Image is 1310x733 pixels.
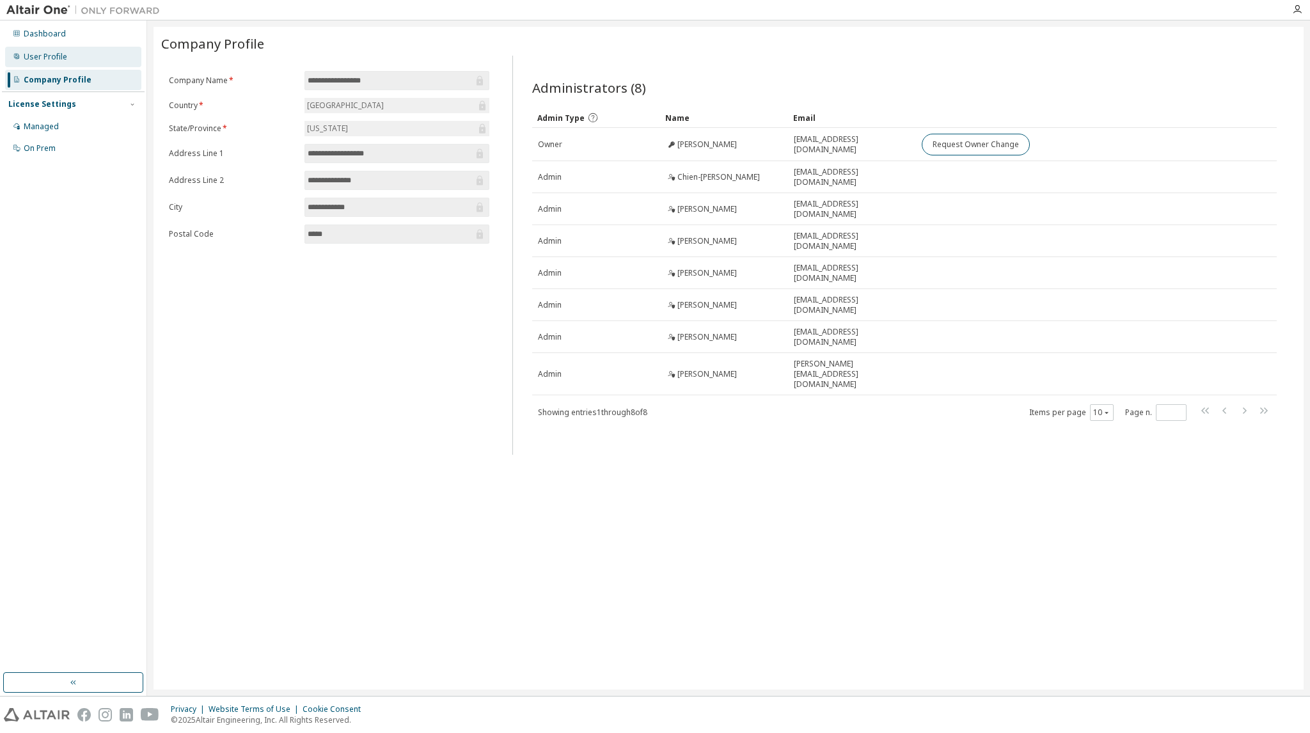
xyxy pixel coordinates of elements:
div: User Profile [24,52,67,62]
span: [EMAIL_ADDRESS][DOMAIN_NAME] [794,327,910,347]
div: Email [793,107,911,128]
button: 10 [1093,407,1110,418]
span: Company Profile [161,35,264,52]
img: instagram.svg [99,708,112,721]
div: Name [665,107,783,128]
span: Chien-[PERSON_NAME] [677,172,760,182]
span: Showing entries 1 through 8 of 8 [538,407,647,418]
div: [GEOGRAPHIC_DATA] [304,98,489,113]
img: altair_logo.svg [4,708,70,721]
span: [EMAIL_ADDRESS][DOMAIN_NAME] [794,231,910,251]
span: [PERSON_NAME] [677,204,737,214]
img: facebook.svg [77,708,91,721]
span: [PERSON_NAME] [677,332,737,342]
span: Items per page [1029,404,1114,421]
span: Page n. [1125,404,1187,421]
span: Admin [538,332,562,342]
label: Country [169,100,297,111]
span: [PERSON_NAME] [677,236,737,246]
span: Admin [538,236,562,246]
button: Request Owner Change [922,134,1030,155]
label: Address Line 2 [169,175,297,185]
div: Managed [24,122,59,132]
div: [US_STATE] [305,122,350,136]
span: [EMAIL_ADDRESS][DOMAIN_NAME] [794,263,910,283]
label: Postal Code [169,229,297,239]
span: [EMAIL_ADDRESS][DOMAIN_NAME] [794,295,910,315]
p: © 2025 Altair Engineering, Inc. All Rights Reserved. [171,714,368,725]
div: Company Profile [24,75,91,85]
span: [EMAIL_ADDRESS][DOMAIN_NAME] [794,167,910,187]
span: Administrators (8) [532,79,646,97]
span: [PERSON_NAME] [677,139,737,150]
div: Website Terms of Use [209,704,303,714]
span: Owner [538,139,562,150]
span: [EMAIL_ADDRESS][DOMAIN_NAME] [794,134,910,155]
img: youtube.svg [141,708,159,721]
span: Admin [538,300,562,310]
div: [GEOGRAPHIC_DATA] [305,99,386,113]
span: Admin [538,204,562,214]
img: Altair One [6,4,166,17]
span: Admin [538,369,562,379]
div: [US_STATE] [304,121,489,136]
label: State/Province [169,123,297,134]
span: Admin Type [537,113,585,123]
span: [PERSON_NAME] [677,369,737,379]
span: [EMAIL_ADDRESS][DOMAIN_NAME] [794,199,910,219]
div: Privacy [171,704,209,714]
div: Cookie Consent [303,704,368,714]
span: Admin [538,172,562,182]
span: [PERSON_NAME] [677,268,737,278]
span: [PERSON_NAME][EMAIL_ADDRESS][DOMAIN_NAME] [794,359,910,390]
div: License Settings [8,99,76,109]
label: Company Name [169,75,297,86]
img: linkedin.svg [120,708,133,721]
label: Address Line 1 [169,148,297,159]
span: [PERSON_NAME] [677,300,737,310]
span: Admin [538,268,562,278]
div: Dashboard [24,29,66,39]
label: City [169,202,297,212]
div: On Prem [24,143,56,154]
